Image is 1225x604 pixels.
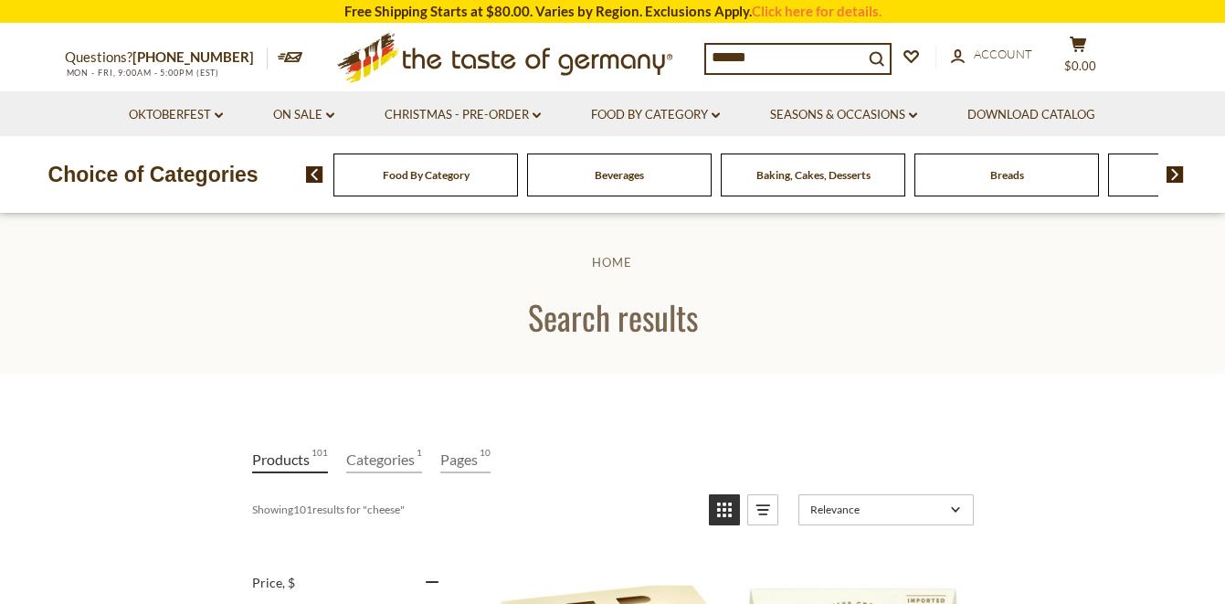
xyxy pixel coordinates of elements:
span: Price [252,575,295,590]
h1: Search results [57,296,1168,337]
a: Seasons & Occasions [770,105,917,125]
a: Sort options [798,494,974,525]
a: View grid mode [709,494,740,525]
img: previous arrow [306,166,323,183]
a: View Categories Tab [346,447,422,473]
a: Food By Category [383,168,470,182]
a: Click here for details. [752,3,882,19]
a: Breads [990,168,1024,182]
a: Oktoberfest [129,105,223,125]
a: Account [951,45,1032,65]
span: 10 [480,447,491,472]
a: View Pages Tab [440,447,491,473]
a: [PHONE_NUMBER] [132,48,254,65]
a: Christmas - PRE-ORDER [385,105,541,125]
span: Relevance [810,503,945,516]
span: Account [974,47,1032,61]
img: next arrow [1167,166,1184,183]
a: Food By Category [591,105,720,125]
a: Home [592,255,632,270]
span: MON - FRI, 9:00AM - 5:00PM (EST) [65,68,220,78]
button: $0.00 [1051,36,1106,81]
span: , $ [282,575,295,590]
p: Questions? [65,46,268,69]
a: Download Catalog [967,105,1095,125]
a: On Sale [273,105,334,125]
span: 101 [312,447,328,472]
span: 1 [417,447,422,472]
b: 101 [293,503,312,516]
a: View list mode [747,494,778,525]
a: View Products Tab [252,447,328,473]
a: Beverages [595,168,644,182]
div: Showing results for " " [252,494,695,525]
a: Baking, Cakes, Desserts [756,168,871,182]
span: $0.00 [1064,58,1096,73]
